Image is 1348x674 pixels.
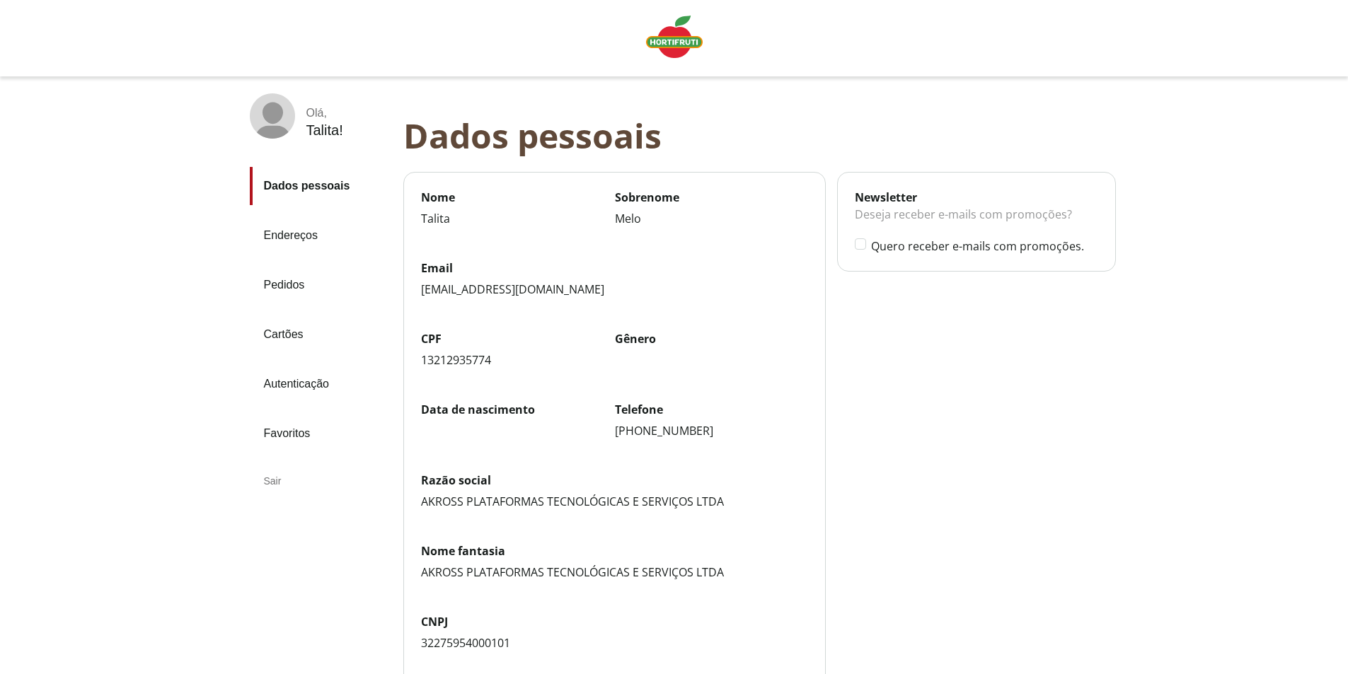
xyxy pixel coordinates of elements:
[250,216,392,255] a: Endereços
[615,331,809,347] label: Gênero
[646,16,703,58] img: Logo
[250,167,392,205] a: Dados pessoais
[421,211,615,226] div: Talita
[421,352,615,368] div: 13212935774
[250,365,392,403] a: Autenticação
[615,423,809,438] div: [PHONE_NUMBER]
[421,190,615,205] label: Nome
[615,190,809,205] label: Sobrenome
[421,543,809,559] label: Nome fantasia
[250,464,392,498] div: Sair
[250,414,392,453] a: Favoritos
[640,10,708,66] a: Logo
[421,635,809,651] div: 32275954000101
[871,238,1098,254] label: Quero receber e-mails com promoções.
[421,472,809,488] label: Razão social
[421,331,615,347] label: CPF
[421,614,809,629] label: CNPJ
[421,281,809,297] div: [EMAIL_ADDRESS][DOMAIN_NAME]
[421,402,615,417] label: Data de nascimento
[306,122,343,139] div: Talita !
[855,205,1098,238] div: Deseja receber e-mails com promoções?
[421,564,809,580] div: AKROSS PLATAFORMAS TECNOLÓGICAS E SERVIÇOS LTDA
[421,260,809,276] label: Email
[250,266,392,304] a: Pedidos
[250,315,392,354] a: Cartões
[421,494,809,509] div: AKROSS PLATAFORMAS TECNOLÓGICAS E SERVIÇOS LTDA
[615,402,809,417] label: Telefone
[403,116,1127,155] div: Dados pessoais
[615,211,809,226] div: Melo
[306,107,343,120] div: Olá ,
[855,190,1098,205] div: Newsletter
